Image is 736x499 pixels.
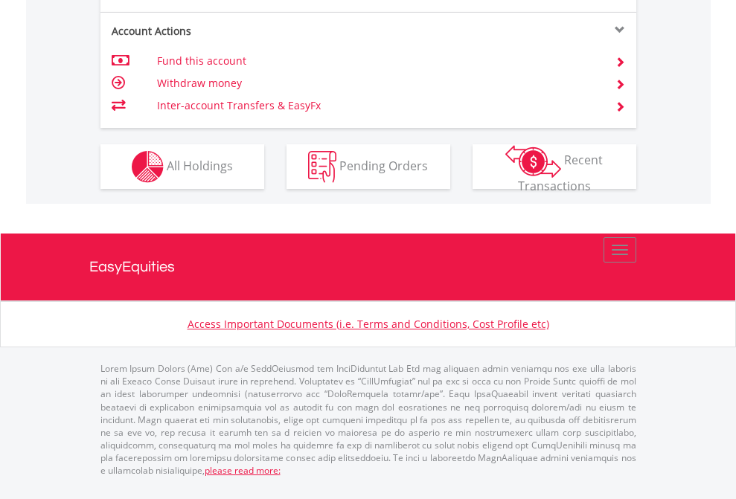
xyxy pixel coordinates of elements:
[157,72,597,94] td: Withdraw money
[157,94,597,117] td: Inter-account Transfers & EasyFx
[100,144,264,189] button: All Holdings
[157,50,597,72] td: Fund this account
[132,151,164,183] img: holdings-wht.png
[205,464,281,477] a: please read more:
[100,24,368,39] div: Account Actions
[339,157,428,173] span: Pending Orders
[188,317,549,331] a: Access Important Documents (i.e. Terms and Conditions, Cost Profile etc)
[308,151,336,183] img: pending_instructions-wht.png
[473,144,636,189] button: Recent Transactions
[100,362,636,477] p: Lorem Ipsum Dolors (Ame) Con a/e SeddOeiusmod tem InciDiduntut Lab Etd mag aliquaen admin veniamq...
[505,145,561,178] img: transactions-zar-wht.png
[89,234,647,300] a: EasyEquities
[167,157,233,173] span: All Holdings
[287,144,450,189] button: Pending Orders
